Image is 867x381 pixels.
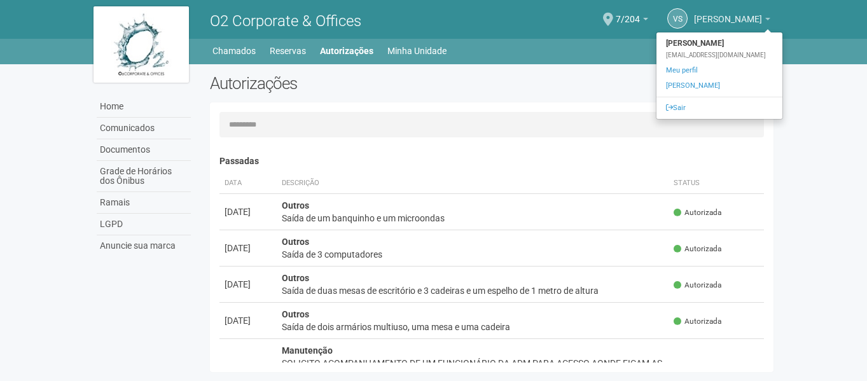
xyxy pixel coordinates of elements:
[282,248,664,261] div: Saída de 3 computadores
[656,36,782,51] strong: [PERSON_NAME]
[282,237,309,247] strong: Outros
[225,242,272,254] div: [DATE]
[210,74,482,93] h2: Autorizações
[616,16,648,26] a: 7/204
[656,51,782,60] div: [EMAIL_ADDRESS][DOMAIN_NAME]
[282,212,664,225] div: Saída de um banquinho e um microondas
[225,314,272,327] div: [DATE]
[97,139,191,161] a: Documentos
[282,345,333,356] strong: Manutenção
[282,309,309,319] strong: Outros
[282,200,309,211] strong: Outros
[656,63,782,78] a: Meu perfil
[656,78,782,94] a: [PERSON_NAME]
[387,42,447,60] a: Minha Unidade
[97,118,191,139] a: Comunicados
[219,156,765,166] h4: Passadas
[97,214,191,235] a: LGPD
[212,42,256,60] a: Chamados
[674,280,721,291] span: Autorizada
[674,244,721,254] span: Autorizada
[320,42,373,60] a: Autorizações
[667,8,688,29] a: VS
[694,16,770,26] a: [PERSON_NAME]
[674,316,721,327] span: Autorizada
[277,173,669,194] th: Descrição
[694,2,762,24] span: VINICIUS SANTOS DA ROCHA CORREA
[97,192,191,214] a: Ramais
[270,42,306,60] a: Reservas
[97,161,191,192] a: Grade de Horários dos Ônibus
[282,321,664,333] div: Saída de dois armários multiuso, uma mesa e uma cadeira
[97,96,191,118] a: Home
[282,284,664,297] div: Saída de duas mesas de escritório e 3 cadeiras e um espelho de 1 metro de altura
[656,100,782,116] a: Sair
[674,207,721,218] span: Autorizada
[210,12,361,30] span: O2 Corporate & Offices
[616,2,640,24] span: 7/204
[669,173,764,194] th: Status
[225,278,272,291] div: [DATE]
[97,235,191,256] a: Anuncie sua marca
[94,6,189,83] img: logo.jpg
[219,173,277,194] th: Data
[282,273,309,283] strong: Outros
[225,205,272,218] div: [DATE]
